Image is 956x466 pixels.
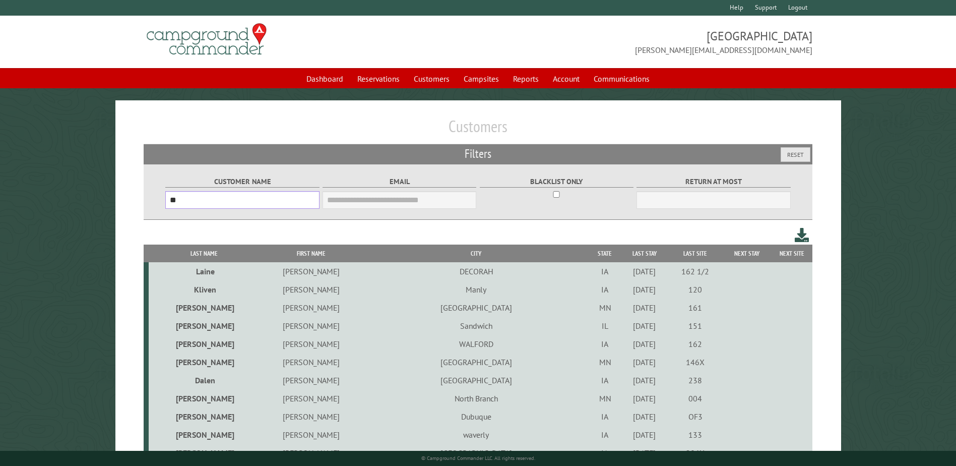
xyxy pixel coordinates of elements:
td: [PERSON_NAME] [259,299,362,317]
td: Kliven [149,280,259,299]
td: 004 [669,389,722,407]
div: [DATE] [622,448,667,458]
td: [PERSON_NAME] [149,426,259,444]
label: Customer Name [165,176,319,188]
td: Sandwich [363,317,590,335]
th: Next Stay [722,245,772,262]
td: IA [590,407,620,426]
td: IL [590,317,620,335]
td: 161 [669,299,722,317]
a: Reports [507,69,545,88]
td: IA [590,335,620,353]
td: MN [590,299,620,317]
button: Reset [781,147,810,162]
td: IA [590,426,620,444]
div: [DATE] [622,393,667,403]
td: WALFORD [363,335,590,353]
td: 162 [669,335,722,353]
td: [PERSON_NAME] [149,353,259,371]
td: [PERSON_NAME] [259,335,362,353]
td: Dalen [149,371,259,389]
th: City [363,245,590,262]
td: [PERSON_NAME] [149,317,259,335]
div: [DATE] [622,266,667,276]
td: MN [590,353,620,371]
td: 133 [669,426,722,444]
td: 162 1/2 [669,262,722,280]
h1: Customers [144,116,812,144]
td: [PERSON_NAME] [259,280,362,299]
div: [DATE] [622,375,667,385]
img: Campground Commander [144,20,270,59]
a: Download this customer list (.csv) [795,226,809,245]
label: Blacklist only [480,176,633,188]
td: IA [590,280,620,299]
th: State [590,245,620,262]
td: [GEOGRAPHIC_DATA] [363,444,590,462]
td: MN [590,389,620,407]
div: [DATE] [622,321,667,331]
td: [GEOGRAPHIC_DATA] [363,371,590,389]
td: DECORAH [363,262,590,280]
th: Last Site [669,245,722,262]
td: Laine [149,262,259,280]
div: [DATE] [622,412,667,422]
td: IA [590,444,620,462]
th: First Name [259,245,362,262]
td: waverly [363,426,590,444]
td: [PERSON_NAME] [149,444,259,462]
td: [PERSON_NAME] [259,389,362,407]
span: [GEOGRAPHIC_DATA] [PERSON_NAME][EMAIL_ADDRESS][DOMAIN_NAME] [478,28,812,56]
td: [PERSON_NAME] [259,444,362,462]
td: IA [590,371,620,389]
th: Next Site [772,245,812,262]
td: [PERSON_NAME] [149,389,259,407]
label: Email [323,176,476,188]
td: 238 [669,371,722,389]
td: 120 [669,280,722,299]
td: [PERSON_NAME] [259,353,362,371]
td: [PERSON_NAME] [259,371,362,389]
h2: Filters [144,144,812,163]
td: North Branch [363,389,590,407]
a: Dashboard [300,69,349,88]
td: [PERSON_NAME] [259,407,362,426]
small: © Campground Commander LLC. All rights reserved. [421,455,535,461]
td: 151 [669,317,722,335]
td: IA [590,262,620,280]
td: [GEOGRAPHIC_DATA] [363,353,590,371]
a: Account [547,69,586,88]
a: Campsites [458,69,505,88]
td: 146X [669,353,722,371]
td: [PERSON_NAME] [149,407,259,426]
td: [PERSON_NAME] [259,317,362,335]
td: [GEOGRAPHIC_DATA] [363,299,590,317]
td: [PERSON_NAME] [149,299,259,317]
div: [DATE] [622,339,667,349]
a: Communications [588,69,656,88]
td: [PERSON_NAME] [259,426,362,444]
div: [DATE] [622,357,667,367]
a: Customers [408,69,456,88]
td: OF3 [669,407,722,426]
td: Dubuque [363,407,590,426]
div: [DATE] [622,430,667,440]
a: Reservations [351,69,406,88]
td: Manly [363,280,590,299]
label: Return at most [636,176,790,188]
th: Last Stay [620,245,669,262]
td: [PERSON_NAME] [149,335,259,353]
td: [PERSON_NAME] [259,262,362,280]
th: Last Name [149,245,259,262]
td: 206X [669,444,722,462]
div: [DATE] [622,284,667,295]
div: [DATE] [622,303,667,313]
